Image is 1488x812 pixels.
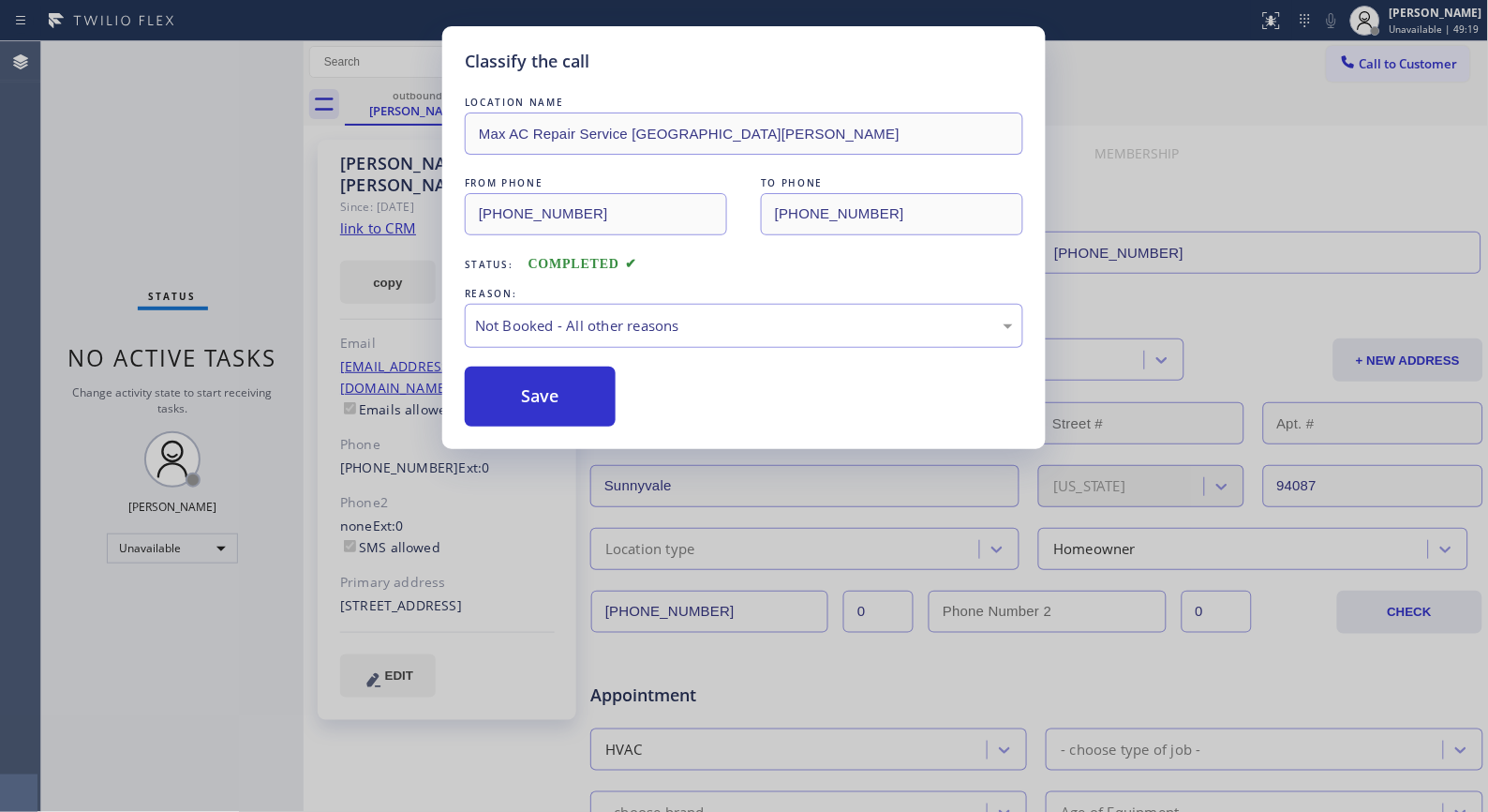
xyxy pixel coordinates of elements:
input: From phone [465,193,727,235]
button: Save [465,367,616,427]
input: To phone [761,193,1023,235]
div: LOCATION NAME [465,93,1023,113]
span: COMPLETED [528,257,637,271]
div: Not Booked - All other reasons [475,315,1013,337]
h5: Classify the call [465,49,589,74]
span: Status: [465,258,513,271]
div: REASON: [465,284,1023,304]
div: FROM PHONE [465,173,727,193]
div: TO PHONE [761,173,1023,193]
